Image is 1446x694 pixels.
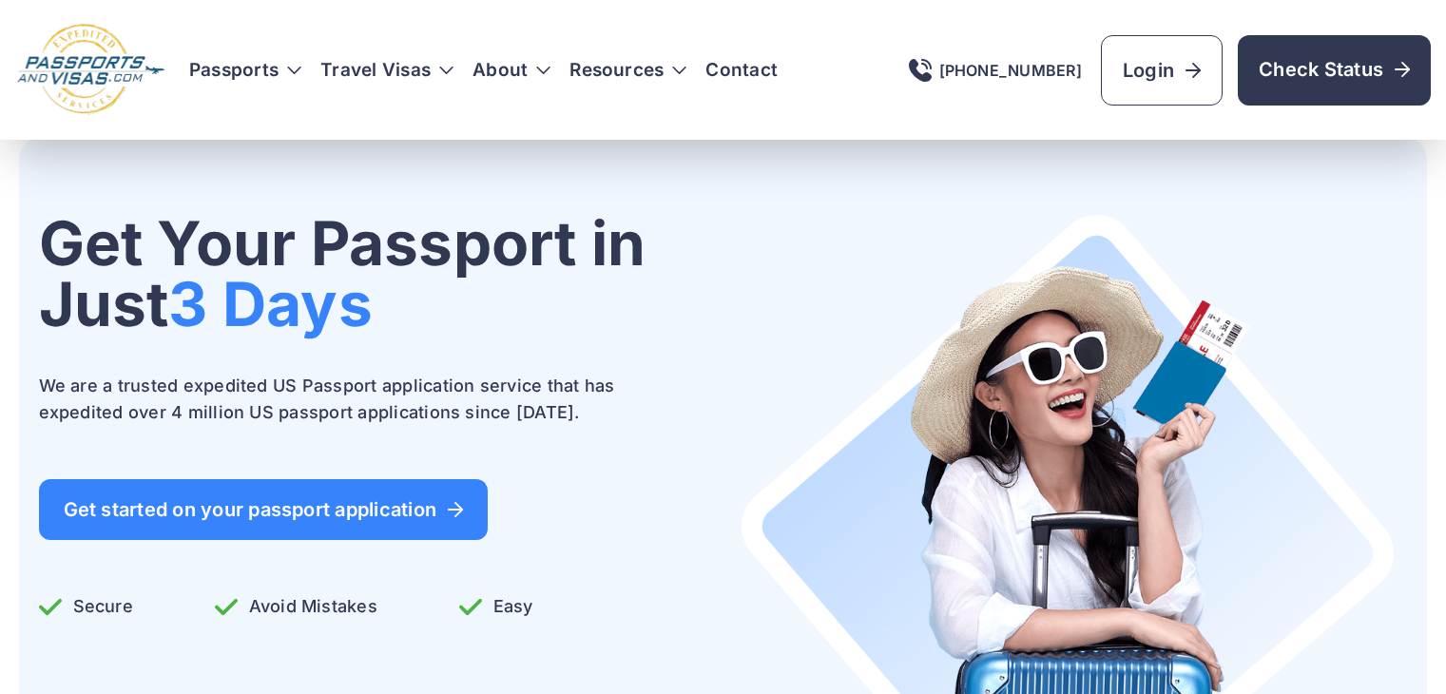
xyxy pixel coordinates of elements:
[168,267,372,340] span: 3 Days
[1123,57,1201,84] span: Login
[909,59,1082,82] a: [PHONE_NUMBER]
[1101,35,1223,106] a: Login
[189,61,301,80] h3: Passports
[569,61,686,80] h3: Resources
[472,61,528,80] a: About
[15,23,166,117] img: Logo
[39,593,133,620] p: Secure
[1238,35,1431,106] a: Check Status
[39,479,489,540] a: Get started on your passport application
[39,213,647,335] h1: Get Your Passport in Just
[320,61,453,80] h3: Travel Visas
[459,593,533,620] p: Easy
[39,373,647,426] p: We are a trusted expedited US Passport application service that has expedited over 4 million US p...
[705,61,778,80] a: Contact
[64,500,464,519] span: Get started on your passport application
[215,593,377,620] p: Avoid Mistakes
[1259,56,1410,83] span: Check Status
